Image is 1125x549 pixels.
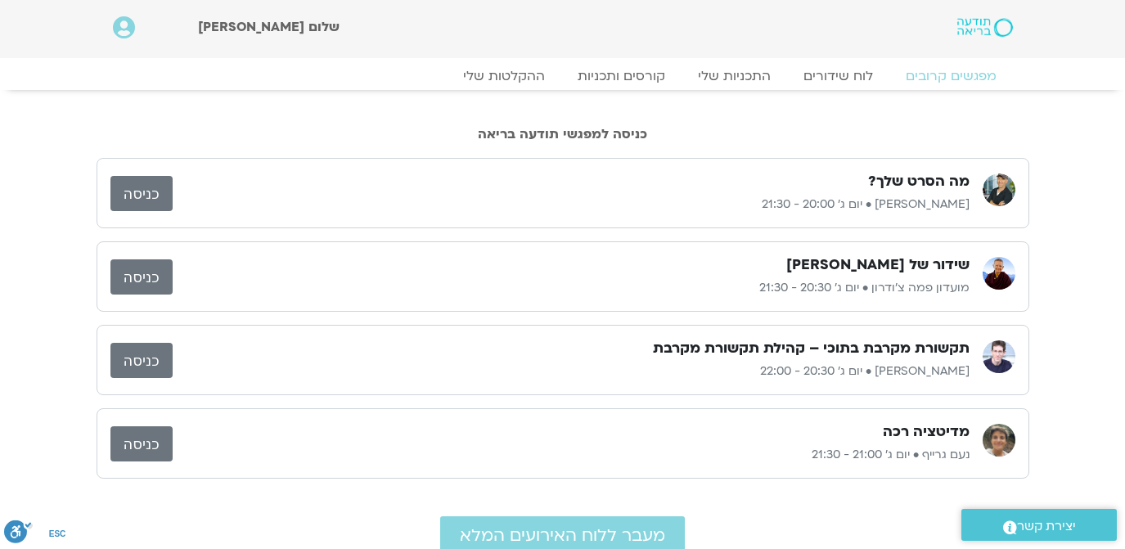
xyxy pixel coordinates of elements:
h3: תקשורת מקרבת בתוכי – קהילת תקשורת מקרבת [653,339,970,358]
a: קורסים ותכניות [561,68,682,84]
p: מועדון פמה צ'ודרון • יום ג׳ 20:30 - 21:30 [173,278,970,298]
p: נעם גרייף • יום ג׳ 21:00 - 21:30 [173,445,970,465]
span: יצירת קשר [1017,515,1076,538]
a: כניסה [110,426,173,461]
span: שלום [PERSON_NAME] [198,18,340,36]
a: ההקלטות שלי [447,68,561,84]
nav: Menu [113,68,1013,84]
p: [PERSON_NAME] • יום ג׳ 20:30 - 22:00 [173,362,970,381]
h3: שידור של [PERSON_NAME] [786,255,970,275]
a: יצירת קשר [961,509,1117,541]
a: כניסה [110,343,173,378]
img: נעם גרייף [983,424,1015,457]
img: ג'יוואן ארי בוסתן [983,173,1015,206]
a: כניסה [110,176,173,211]
p: [PERSON_NAME] • יום ג׳ 20:00 - 21:30 [173,195,970,214]
a: מפגשים קרובים [889,68,1013,84]
a: כניסה [110,259,173,295]
h3: מדיטציה רכה [883,422,970,442]
a: לוח שידורים [787,68,889,84]
span: מעבר ללוח האירועים המלא [460,526,665,545]
img: ערן טייכר [983,340,1015,373]
a: התכניות שלי [682,68,787,84]
h3: מה הסרט שלך? [868,172,970,191]
h2: כניסה למפגשי תודעה בריאה [97,127,1029,142]
img: מועדון פמה צ'ודרון [983,257,1015,290]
